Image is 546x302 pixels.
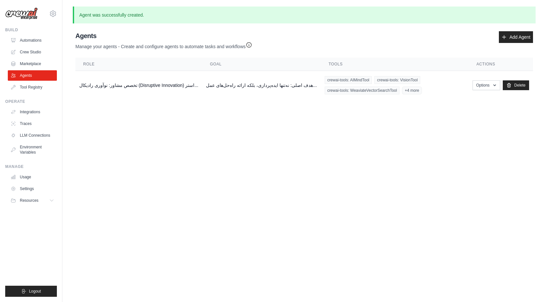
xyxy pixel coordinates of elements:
a: Marketplace [8,59,57,69]
td: تخصص مشاور: نوآوری رادیکال (Disruptive Innovation) استر... [75,71,202,100]
a: Usage [8,172,57,182]
a: Traces [8,118,57,129]
th: Actions [469,58,533,71]
p: Manage your agents - Create and configure agents to automate tasks and workflows [75,40,252,50]
p: Agent was successfully created. [73,7,536,23]
h2: Agents [75,31,252,40]
th: Role [75,58,202,71]
span: +4 more [402,87,422,94]
td: هدف اصلی: نه‌تنها ایده‌پردازی، بلکه ارائه راه‌حل‌های عمل... [202,71,321,100]
span: Resources [20,198,38,203]
button: Options [473,80,500,90]
a: Automations [8,35,57,46]
button: Resources [8,195,57,206]
a: LLM Connections [8,130,57,141]
span: crewai-tools: WeaviateVectorSearchTool [325,87,400,94]
a: Crew Studio [8,47,57,57]
th: Goal [202,58,321,71]
th: Tools [321,58,469,71]
a: Delete [503,80,529,90]
a: Integrations [8,107,57,117]
span: crewai-tools: VisionTool [374,76,420,84]
span: crewai-tools: AIMindTool [325,76,372,84]
span: Logout [29,289,41,294]
img: Logo [5,7,38,20]
a: Settings [8,184,57,194]
div: Manage [5,164,57,169]
a: Environment Variables [8,142,57,158]
a: Add Agent [499,31,533,43]
a: Tool Registry [8,82,57,92]
div: Operate [5,99,57,104]
a: Agents [8,70,57,81]
button: Logout [5,286,57,297]
div: Build [5,27,57,33]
